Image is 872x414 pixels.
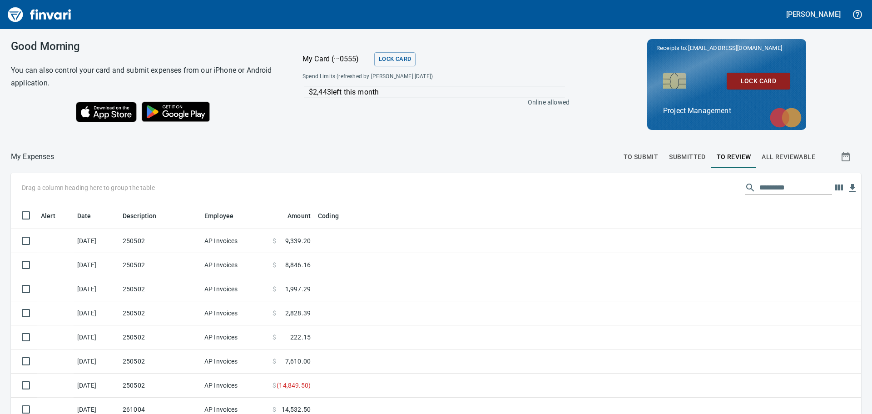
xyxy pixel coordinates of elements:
[74,325,119,349] td: [DATE]
[201,229,269,253] td: AP Invoices
[41,210,55,221] span: Alert
[119,325,201,349] td: 250502
[201,374,269,398] td: AP Invoices
[318,210,339,221] span: Coding
[285,284,311,294] span: 1,997.29
[285,309,311,318] span: 2,828.39
[663,105,790,116] p: Project Management
[832,181,846,195] button: Choose columns to display
[276,210,311,221] span: Amount
[285,236,311,245] span: 9,339.20
[272,309,276,318] span: $
[717,151,751,163] span: To Review
[272,260,276,269] span: $
[290,333,311,342] span: 222.15
[74,301,119,325] td: [DATE]
[77,210,103,221] span: Date
[76,102,137,122] img: Download on the App Store
[656,44,797,53] p: Receipts to:
[74,374,119,398] td: [DATE]
[11,151,54,162] nav: breadcrumb
[846,181,859,195] button: Download table
[287,210,311,221] span: Amount
[302,54,371,65] p: My Card (···0555)
[784,7,843,21] button: [PERSON_NAME]
[727,73,790,90] button: Lock Card
[669,151,706,163] span: Submitted
[201,277,269,301] td: AP Invoices
[309,87,565,98] p: $2,443 left this month
[282,405,311,414] span: 14,532.50
[41,210,67,221] span: Alert
[11,40,280,53] h3: Good Morning
[272,333,276,342] span: $
[74,349,119,374] td: [DATE]
[74,253,119,277] td: [DATE]
[11,151,54,162] p: My Expenses
[119,349,201,374] td: 250502
[119,229,201,253] td: 250502
[119,374,201,398] td: 250502
[624,151,659,163] span: To Submit
[285,357,311,366] span: 7,610.00
[201,349,269,374] td: AP Invoices
[204,210,245,221] span: Employee
[5,4,74,25] img: Finvari
[687,44,783,52] span: [EMAIL_ADDRESS][DOMAIN_NAME]
[786,10,841,19] h5: [PERSON_NAME]
[22,183,155,192] p: Drag a column heading here to group the table
[119,253,201,277] td: 250502
[272,284,276,294] span: $
[295,98,570,107] p: Online allowed
[734,75,783,87] span: Lock Card
[74,277,119,301] td: [DATE]
[762,151,815,163] span: All Reviewable
[272,357,276,366] span: $
[272,405,276,414] span: $
[201,253,269,277] td: AP Invoices
[832,146,861,168] button: Show transactions within a particular date range
[201,325,269,349] td: AP Invoices
[272,236,276,245] span: $
[379,54,411,65] span: Lock Card
[374,52,416,66] button: Lock Card
[74,229,119,253] td: [DATE]
[123,210,168,221] span: Description
[77,210,91,221] span: Date
[11,64,280,90] h6: You can also control your card and submit expenses from our iPhone or Android application.
[119,277,201,301] td: 250502
[201,301,269,325] td: AP Invoices
[123,210,157,221] span: Description
[272,381,276,390] span: $
[119,301,201,325] td: 250502
[137,97,215,127] img: Get it on Google Play
[302,72,500,81] span: Spend Limits (refreshed by [PERSON_NAME] [DATE])
[765,103,806,132] img: mastercard.svg
[285,260,311,269] span: 8,846.16
[318,210,351,221] span: Coding
[277,381,311,390] span: ( 14,849.50 )
[204,210,233,221] span: Employee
